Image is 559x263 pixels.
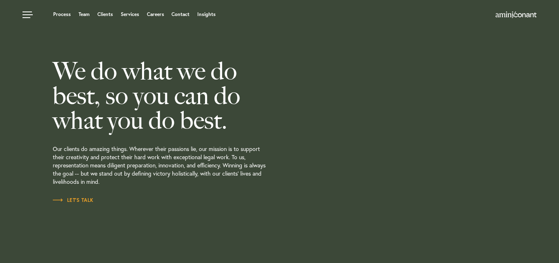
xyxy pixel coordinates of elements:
[53,133,320,196] p: Our clients do amazing things. Wherever their passions lie, our mission is to support their creat...
[97,12,113,17] a: Clients
[496,11,536,18] img: Amini & Conant
[53,198,94,203] span: Let’s Talk
[53,12,71,17] a: Process
[79,12,90,17] a: Team
[121,12,139,17] a: Services
[147,12,164,17] a: Careers
[171,12,189,17] a: Contact
[197,12,216,17] a: Insights
[53,196,94,204] a: Let’s Talk
[53,59,320,133] h2: We do what we do best, so you can do what you do best.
